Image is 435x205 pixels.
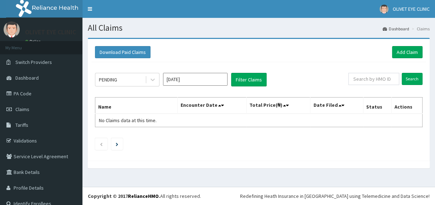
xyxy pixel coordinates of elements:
[116,141,118,147] a: Next page
[178,97,247,114] th: Encounter Date
[95,97,178,114] th: Name
[4,21,20,37] img: User Image
[95,46,150,58] button: Download Paid Claims
[99,76,117,83] div: PENDING
[15,75,39,81] span: Dashboard
[128,193,159,199] a: RelianceHMO
[15,106,29,112] span: Claims
[163,73,228,86] input: Select Month and Year
[231,73,267,86] button: Filter Claims
[99,117,157,124] span: No Claims data at this time.
[392,46,422,58] a: Add Claim
[25,29,76,35] p: OLIVET EYE CLINIC
[410,26,430,32] li: Claims
[379,5,388,14] img: User Image
[393,6,430,12] span: OLIVET EYE CLINIC
[100,141,103,147] a: Previous page
[402,73,422,85] input: Search
[15,122,28,128] span: Tariffs
[88,193,160,199] strong: Copyright © 2017 .
[25,39,42,44] a: Online
[310,97,363,114] th: Date Filed
[383,26,409,32] a: Dashboard
[392,97,422,114] th: Actions
[348,73,399,85] input: Search by HMO ID
[240,192,430,200] div: Redefining Heath Insurance in [GEOGRAPHIC_DATA] using Telemedicine and Data Science!
[88,23,430,32] h1: All Claims
[363,97,391,114] th: Status
[82,187,435,205] footer: All rights reserved.
[247,97,310,114] th: Total Price(₦)
[15,59,52,65] span: Switch Providers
